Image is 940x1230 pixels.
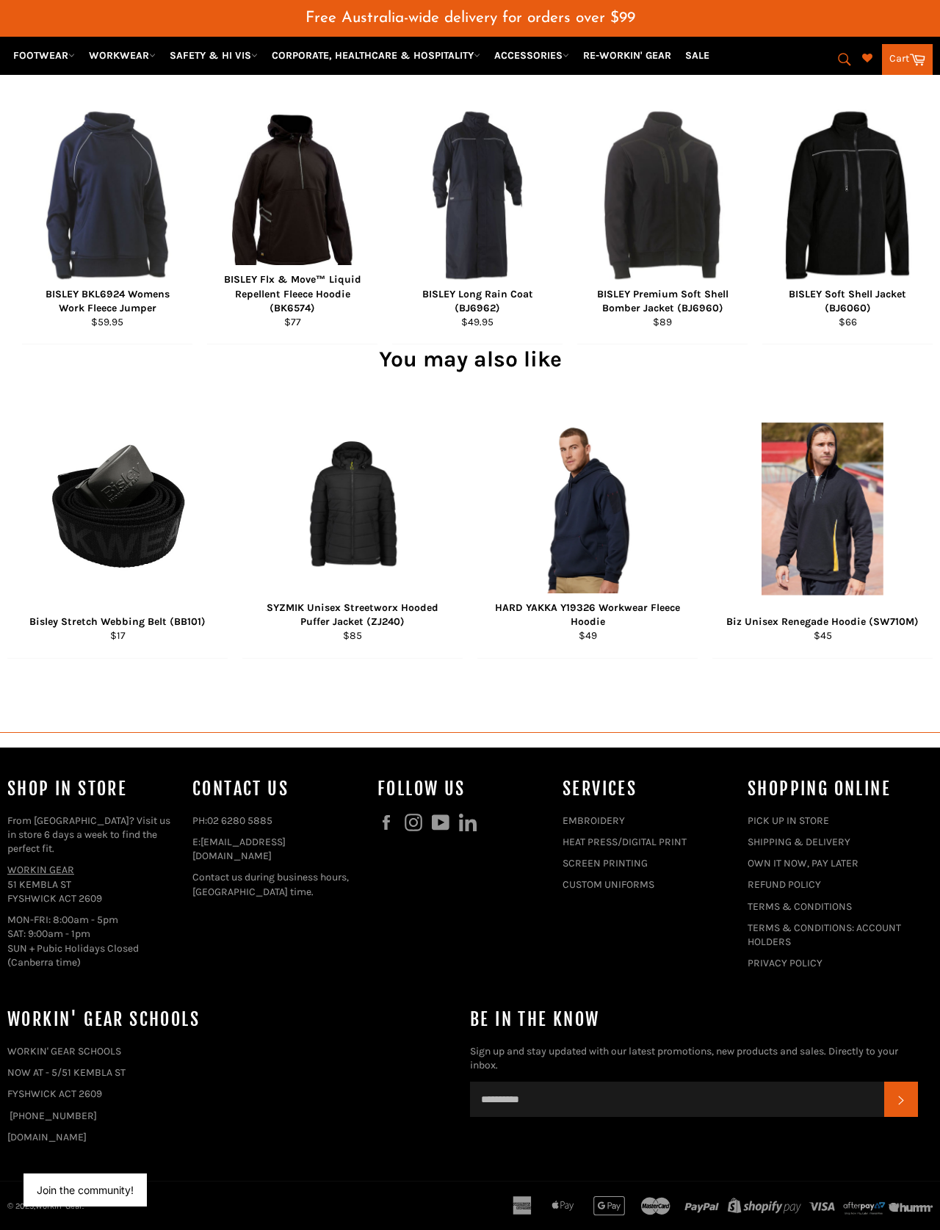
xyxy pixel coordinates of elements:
[266,43,486,68] a: CORPORATE, HEALTHCARE & HOSPITALITY
[242,405,463,659] a: SYZMIK Unisex Streetworx Hooded Puffer Jacket (ZJ240) - Workin' Gear SYZMIK Unisex Streetworx Hoo...
[402,315,554,329] div: $49.95
[32,315,184,329] div: $59.95
[487,629,689,643] div: $49
[7,863,178,905] p: 51 KEMBLA ST FYSHWICK ACT 2609
[217,315,369,329] div: $77
[83,43,162,68] a: WORKWEAR
[748,900,852,913] a: TERMS & CONDITIONS
[192,814,363,828] p: PH:
[470,1044,918,1073] p: Sign up and stay updated with our latest promotions, new products and sales. Directly to your inbox.
[17,629,219,643] div: $17
[7,405,228,659] a: Bisley Stretch Webbing Belt (BB101) - Workin' Gear Bisley Stretch Webbing Belt (BB101) $17
[32,287,184,316] div: BISLEY BKL6924 Womens Work Fleece Jumper
[17,615,219,629] div: Bisley Stretch Webbing Belt (BB101)
[587,287,739,316] div: BISLEY Premium Soft Shell Bomber Jacket (BJ6960)
[563,836,687,848] a: HEAT PRESS/DIGITAL PRINT
[377,777,548,801] h4: Follow us
[563,878,654,891] a: CUSTOM UNIFORMS
[487,601,689,629] div: HARD YAKKA Y19326 Workwear Fleece Hoodie
[192,777,363,801] h4: Contact Us
[748,857,858,869] a: OWN IT NOW, PAY LATER
[37,1184,134,1196] button: Join the community!
[164,43,264,68] a: SAFETY & HI VIS
[43,109,172,281] img: BISLEY BKL6924 Womens Work Fleece Jumper - Workin Gear
[217,272,369,315] div: BISLEY Flx & Move™ Liquid Repellent Fleece Hoodie (BK6574)
[502,423,674,596] img: HARD YAKKA Y19326 Workwear Fleece Hoodie - Workin' Gear
[748,836,850,848] a: SHIPPING & DELIVERY
[762,90,933,344] a: BISLEY Soft Shell Jacket - Workin Gear BISLEY Soft Shell Jacket (BJ6060) $66
[7,43,81,68] a: FOOTWEAR
[748,777,918,801] h4: SHOPPING ONLINE
[413,109,542,281] img: BISLEY Long Rain Coat (BJ6962) - Workin' Gear
[7,814,178,856] p: From [GEOGRAPHIC_DATA]? Visit us in store 6 days a week to find the perfect fit.
[26,423,208,596] img: Bisley Stretch Webbing Belt (BB101) - Workin' Gear
[563,814,625,827] a: EMBROIDERY
[587,315,739,329] div: $89
[889,1203,933,1212] img: humm_logo_gray.png
[772,315,924,329] div: $66
[748,957,822,969] a: PRIVACY POLICY
[7,1201,84,1211] small: © 2025, .
[598,109,727,281] img: BISLEY Premium Soft Shell Bomber Jacket (BJ6960) - Workin' Gear
[563,857,648,869] a: SCREEN PRINTING
[10,1110,97,1122] a: [PHONE_NUMBER]
[305,10,635,26] span: Free Australia-wide delivery for orders over $99
[842,1201,886,1216] img: Afterpay-Logo-on-dark-bg_large.png
[292,423,413,596] img: SYZMIK Unisex Streetworx Hooded Puffer Jacket (ZJ240) - Workin' Gear
[7,1045,121,1057] a: WORKIN' GEAR SCHOOLS
[22,90,192,344] a: BISLEY BKL6924 Womens Work Fleece Jumper - Workin Gear BISLEY BKL6924 Womens Work Fleece Jumper $...
[748,814,829,827] a: PICK UP IN STORE
[762,423,883,596] img: Biz Unisex Renegade Hoodie (SW710M) - Workin' Gear
[679,43,715,68] a: SALE
[748,878,821,891] a: REFUND POLICY
[563,777,733,801] h4: services
[772,287,924,316] div: BISLEY Soft Shell Jacket (BJ6060)
[488,43,575,68] a: ACCESSORIES
[577,43,677,68] a: RE-WORKIN' GEAR
[192,835,363,864] p: E:
[7,913,178,969] p: MON-FRI: 8:00am - 5pm SAT: 9:00am - 1pm SUN + Pubic Holidays Closed (Canberra time)
[882,44,933,75] a: Cart
[7,1131,87,1143] a: [DOMAIN_NAME]
[712,405,933,659] a: Biz Unisex Renegade Hoodie (SW710M) - Workin' Gear Biz Unisex Renegade Hoodie (SW710M) $45
[7,344,933,375] h2: You may also like
[7,777,178,801] h4: Shop In Store
[477,405,698,659] a: HARD YAKKA Y19326 Workwear Fleece Hoodie - Workin' Gear HARD YAKKA Y19326 Workwear Fleece Hoodie $49
[7,864,74,876] a: WORKIN GEAR
[470,1007,918,1032] h4: Be in the know
[7,1007,455,1032] h4: WORKIN' GEAR SCHOOLS
[783,109,912,281] img: BISLEY Soft Shell Jacket - Workin Gear
[748,922,901,948] a: TERMS & CONDITIONS: ACCOUNT HOLDERS
[252,601,454,629] div: SYZMIK Unisex Streetworx Hooded Puffer Jacket (ZJ240)
[722,629,924,643] div: $45
[252,629,454,643] div: $85
[207,814,272,827] a: 02 6280 5885
[230,109,354,281] img: BISLEY Flx & Move™ Liquid Repellent Fleece Hoodie (BK6574) - Workin' Gear
[577,90,748,344] a: BISLEY Premium Soft Shell Bomber Jacket (BJ6960) - Workin' Gear BISLEY Premium Soft Shell Bomber ...
[392,90,563,344] a: BISLEY Long Rain Coat (BJ6962) - Workin' Gear BISLEY Long Rain Coat (BJ6962) $49.95
[192,836,286,862] a: [EMAIL_ADDRESS][DOMAIN_NAME]
[207,90,377,344] a: BISLEY Flx & Move™ Liquid Repellent Fleece Hoodie (BK6574) - Workin' Gear BISLEY Flx & Move™ Liqu...
[7,1087,455,1101] p: FYSHWICK ACT 2609
[722,615,924,629] div: Biz Unisex Renegade Hoodie (SW710M)
[7,1066,455,1079] p: NOW AT - 5/51 KEMBLA ST
[402,287,554,316] div: BISLEY Long Rain Coat (BJ6962)
[192,870,363,899] p: Contact us during business hours, [GEOGRAPHIC_DATA] time.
